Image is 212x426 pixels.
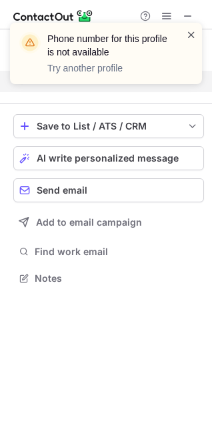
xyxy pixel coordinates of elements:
button: Add to email campaign [13,210,204,234]
img: ContactOut v5.3.10 [13,8,93,24]
span: Notes [35,272,199,284]
div: Save to List / ATS / CRM [37,121,181,132]
span: Send email [37,185,87,196]
button: save-profile-one-click [13,114,204,138]
button: Notes [13,269,204,288]
span: Find work email [35,246,199,258]
button: Find work email [13,242,204,261]
p: Try another profile [47,61,170,75]
header: Phone number for this profile is not available [47,32,170,59]
span: Add to email campaign [36,217,142,228]
img: warning [19,32,41,53]
button: Send email [13,178,204,202]
button: AI write personalized message [13,146,204,170]
span: AI write personalized message [37,153,179,164]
